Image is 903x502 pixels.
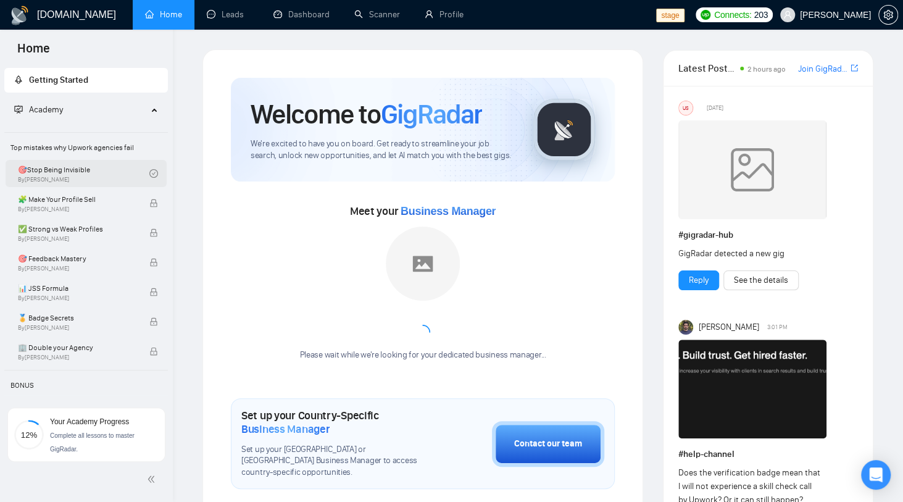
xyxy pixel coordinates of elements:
[241,409,430,436] h1: Set up your Country-Specific
[386,227,460,301] img: placeholder.png
[707,102,723,114] span: [DATE]
[514,437,582,451] div: Contact our team
[251,98,482,131] h1: Welcome to
[656,9,684,22] span: stage
[678,228,858,242] h1: # gigradar-hub
[6,373,167,398] span: BONUS
[18,265,136,272] span: By [PERSON_NAME]
[4,68,168,93] li: Getting Started
[241,422,330,436] span: Business Manager
[747,65,786,73] span: 2 hours ago
[18,160,149,187] a: 🎯Stop Being InvisibleBy[PERSON_NAME]
[18,354,136,361] span: By [PERSON_NAME]
[18,206,136,213] span: By [PERSON_NAME]
[723,270,799,290] button: See the details
[7,40,60,65] span: Home
[878,5,898,25] button: setting
[678,61,736,76] span: Latest Posts from the GigRadar Community
[415,324,431,340] span: loading
[401,205,496,217] span: Business Manager
[678,247,822,261] div: GigRadar detected a new gig
[149,258,158,267] span: lock
[425,9,464,20] a: userProfile
[714,8,751,22] span: Connects:
[18,312,136,324] span: 🏅 Badge Secrets
[147,473,159,485] span: double-left
[879,10,897,20] span: setting
[251,138,514,162] span: We're excited to have you on board. Get ready to streamline your job search, unlock new opportuni...
[18,341,136,354] span: 🏢 Double your Agency
[851,62,858,74] a: export
[14,75,23,84] span: rocket
[18,324,136,332] span: By [PERSON_NAME]
[149,288,158,296] span: lock
[149,199,158,207] span: lock
[861,460,891,490] div: Open Intercom Messenger
[6,135,167,160] span: Top mistakes why Upwork agencies fail
[18,295,136,302] span: By [PERSON_NAME]
[851,63,858,73] span: export
[678,120,826,219] img: weqQh+iSagEgQAAAABJRU5ErkJggg==
[354,9,400,20] a: searchScanner
[754,8,767,22] span: 203
[273,9,330,20] a: dashboardDashboard
[241,444,430,479] span: Set up your [GEOGRAPHIC_DATA] or [GEOGRAPHIC_DATA] Business Manager to access country-specific op...
[679,101,693,115] div: US
[699,320,759,334] span: [PERSON_NAME]
[292,349,553,361] div: Please wait while we're looking for your dedicated business manager...
[783,10,792,19] span: user
[492,421,604,467] button: Contact our team
[18,282,136,295] span: 📊 JSS Formula
[50,417,129,426] span: Your Academy Progress
[381,98,482,131] span: GigRadar
[701,10,710,20] img: upwork-logo.png
[350,204,496,218] span: Meet your
[678,270,719,290] button: Reply
[798,62,848,76] a: Join GigRadar Slack Community
[18,253,136,265] span: 🎯 Feedback Mastery
[678,340,826,438] img: F09EZLHMK8X-Screenshot%202025-09-16%20at%205.00.41%E2%80%AFpm.png
[145,9,182,20] a: homeHome
[767,322,788,333] span: 3:01 PM
[149,228,158,237] span: lock
[734,274,788,287] a: See the details
[533,99,595,161] img: gigradar-logo.png
[14,430,44,438] span: 12%
[29,104,63,115] span: Academy
[149,169,158,178] span: check-circle
[689,274,709,287] a: Reply
[878,10,898,20] a: setting
[50,432,135,453] span: Complete all lessons to master GigRadar.
[149,347,158,356] span: lock
[678,320,693,335] img: Toby Fox-Mason
[18,193,136,206] span: 🧩 Make Your Profile Sell
[10,6,30,25] img: logo
[18,235,136,243] span: By [PERSON_NAME]
[207,9,249,20] a: messageLeads
[29,75,88,85] span: Getting Started
[18,223,136,235] span: ✅ Strong vs Weak Profiles
[149,317,158,326] span: lock
[678,448,858,461] h1: # help-channel
[14,104,63,115] span: Academy
[4,127,168,454] li: Academy Homepage
[14,105,23,114] span: fund-projection-screen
